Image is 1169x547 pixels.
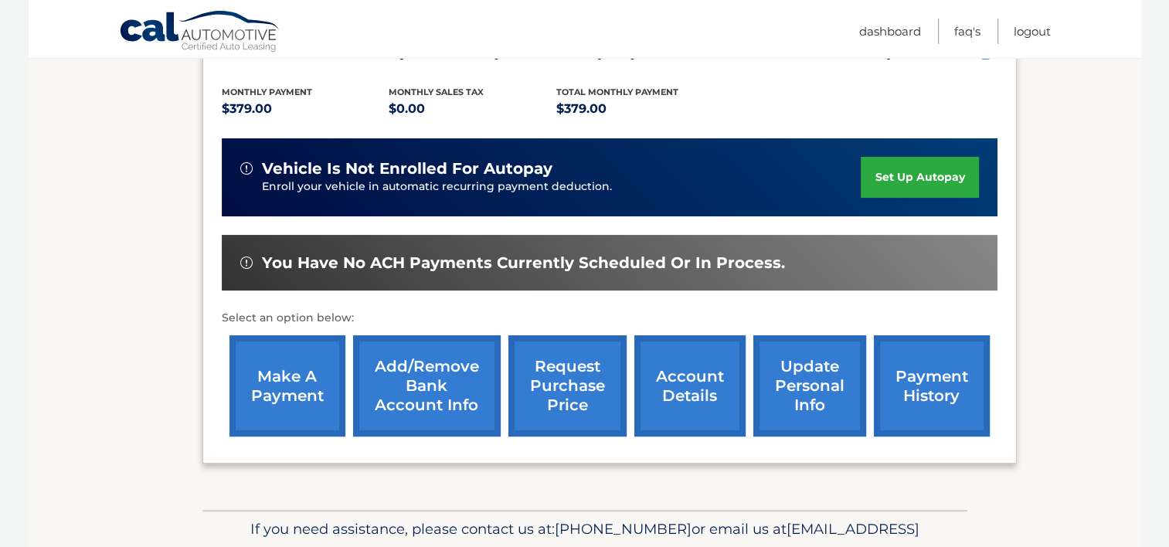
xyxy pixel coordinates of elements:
img: alert-white.svg [240,257,253,269]
span: [PHONE_NUMBER] [555,520,692,538]
a: Add/Remove bank account info [353,335,501,437]
p: Enroll your vehicle in automatic recurring payment deduction. [262,178,861,195]
a: set up autopay [861,157,978,198]
span: Monthly Payment [222,87,312,97]
a: Cal Automotive [119,10,281,55]
a: update personal info [753,335,866,437]
span: You have no ACH payments currently scheduled or in process. [262,253,785,273]
p: Select an option below: [222,309,997,328]
a: FAQ's [954,19,980,44]
span: vehicle is not enrolled for autopay [262,159,552,178]
p: $0.00 [389,98,556,120]
a: payment history [874,335,990,437]
span: Monthly sales Tax [389,87,484,97]
a: Dashboard [859,19,921,44]
a: make a payment [229,335,345,437]
a: account details [634,335,746,437]
a: request purchase price [508,335,627,437]
span: Total Monthly Payment [556,87,678,97]
p: $379.00 [556,98,724,120]
img: alert-white.svg [240,162,253,175]
a: Logout [1014,19,1051,44]
p: $379.00 [222,98,389,120]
